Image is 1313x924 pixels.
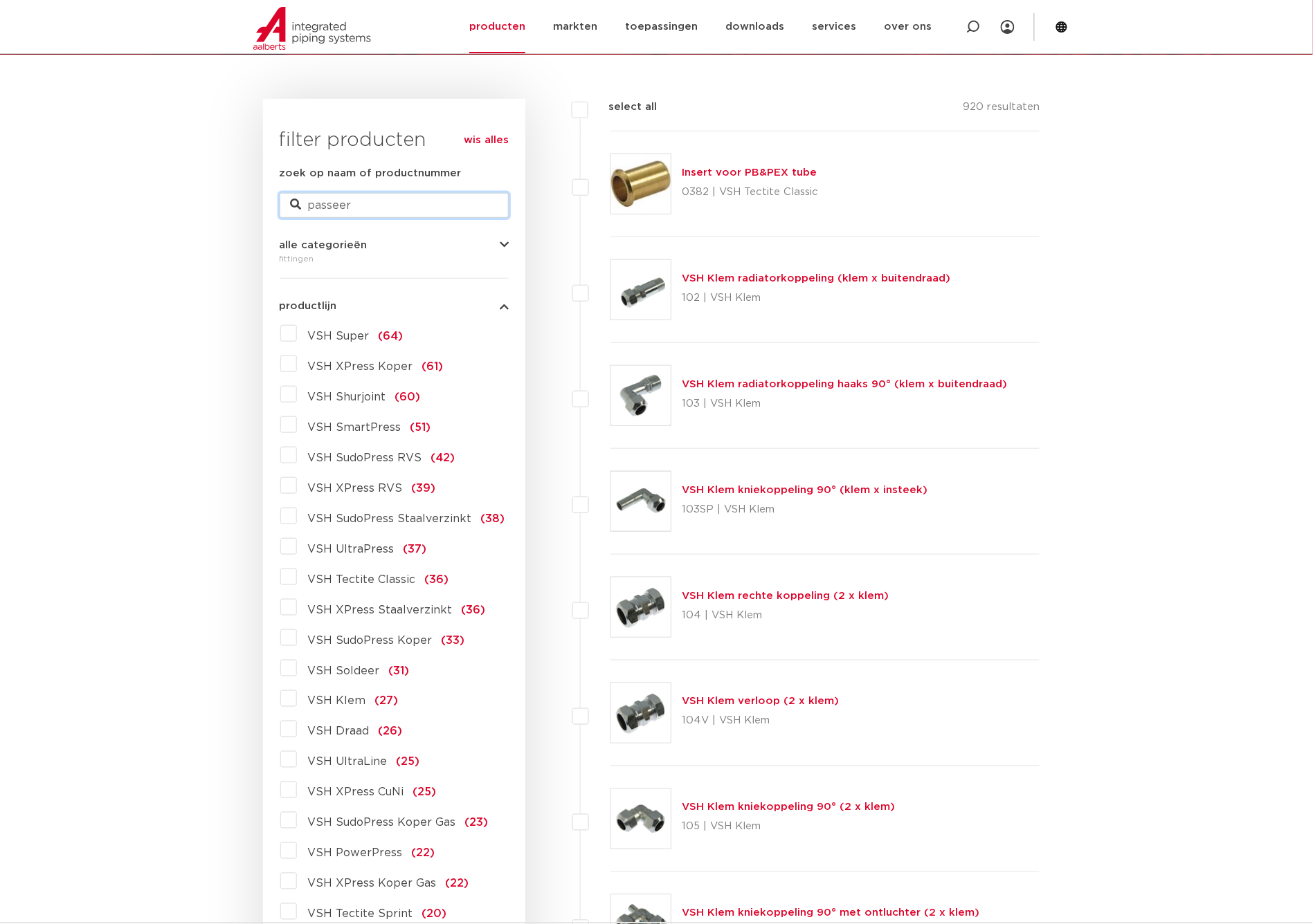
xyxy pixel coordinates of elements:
img: Thumbnail for VSH Klem verloop (2 x klem) [611,683,671,743]
span: (33) [442,635,465,646]
span: (25) [413,787,437,798]
img: Thumbnail for VSH Klem kniekoppeling 90° (2 x klem) [611,789,671,849]
span: (36) [462,604,486,616]
button: alle categorieën [280,240,509,250]
span: VSH XPress Koper Gas [308,878,437,889]
img: Thumbnail for Insert voor PB&PEX tube [611,154,671,214]
span: (51) [410,422,431,433]
span: VSH Draad [308,726,370,737]
span: VSH SudoPress Staalverzinkt [308,513,472,524]
a: VSH Klem radiatorkoppeling (klem x buitendraad) [682,273,951,284]
span: (27) [375,696,399,707]
span: (61) [422,361,444,372]
input: zoeken [280,193,509,218]
span: (26) [379,726,403,737]
span: (64) [379,331,404,342]
p: 920 resultaten [963,99,1040,120]
span: (22) [412,848,435,859]
span: VSH SmartPress [308,422,401,433]
span: VSH UltraPress [308,544,395,555]
span: VSH Shurjoint [308,391,386,403]
p: 103 | VSH Klem [682,393,1008,415]
span: VSH Klem [308,696,366,707]
span: VSH Tectite Sprint [308,909,413,920]
span: VSH PowerPress [308,848,403,859]
span: (36) [425,574,449,585]
span: (22) [446,878,469,889]
p: 103SP | VSH Klem [682,499,928,521]
span: (31) [389,665,410,676]
span: (42) [431,452,455,463]
p: 104V | VSH Klem [682,710,840,732]
span: VSH XPress CuNi [308,787,404,798]
span: (20) [422,909,447,920]
label: select all [588,99,658,115]
span: VSH SudoPress Koper [308,635,433,646]
span: VSH UltraLine [308,757,388,768]
a: VSH Klem kniekoppeling 90° (2 x klem) [682,802,896,813]
span: VSH SudoPress RVS [308,452,422,463]
span: VSH Super [308,331,370,342]
a: VSH Klem rechte koppeling (2 x klem) [682,591,889,601]
span: (39) [412,483,436,494]
span: (38) [481,513,505,524]
p: 105 | VSH Klem [682,816,896,838]
p: 104 | VSH Klem [682,604,889,627]
img: Thumbnail for VSH Klem radiatorkoppeling (klem x buitendraad) [611,260,671,320]
span: productlijn [280,301,337,311]
span: (60) [395,391,421,403]
span: (23) [465,817,489,829]
p: 0382 | VSH Tectite Classic [682,181,819,203]
img: Thumbnail for VSH Klem radiatorkoppeling haaks 90° (klem x buitendraad) [611,366,671,425]
label: zoek op naam of productnummer [280,165,462,182]
a: VSH Klem kniekoppeling 90° (klem x insteek) [682,485,928,495]
img: Thumbnail for VSH Klem rechte koppeling (2 x klem) [611,577,671,637]
img: Thumbnail for VSH Klem kniekoppeling 90° (klem x insteek) [611,472,671,531]
span: VSH SudoPress Koper Gas [308,817,456,829]
span: VSH Soldeer [308,665,380,676]
a: VSH Klem verloop (2 x klem) [682,696,840,707]
a: VSH Klem radiatorkoppeling haaks 90° (klem x buitendraad) [682,379,1008,389]
h3: filter producten [280,127,509,154]
span: VSH XPress Staalverzinkt [308,604,453,616]
span: VSH XPress RVS [308,483,403,494]
button: productlijn [280,301,509,311]
a: VSH Klem kniekoppeling 90° met ontluchter (2 x klem) [682,908,980,918]
span: (37) [404,544,427,555]
span: VSH Tectite Classic [308,574,416,585]
div: fittingen [280,250,509,267]
p: 102 | VSH Klem [682,287,951,309]
span: alle categorieën [280,240,368,250]
a: Insert voor PB&PEX tube [682,167,817,178]
span: (25) [397,757,420,768]
span: VSH XPress Koper [308,361,413,372]
a: wis alles [464,132,509,149]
